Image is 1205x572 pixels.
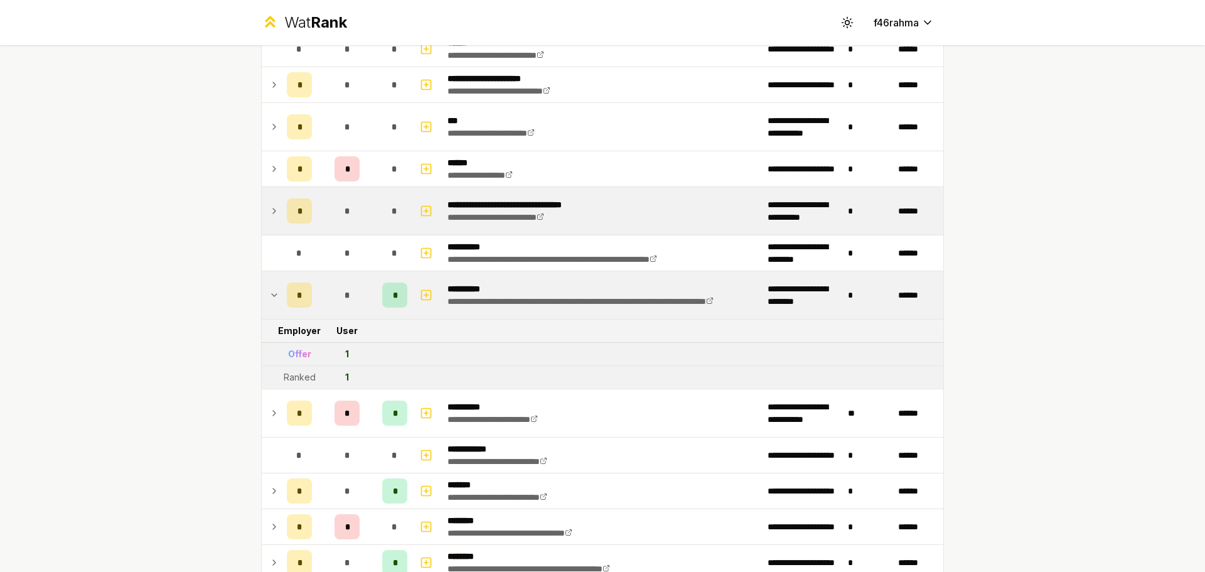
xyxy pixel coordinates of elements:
span: Rank [311,13,347,31]
div: Ranked [284,371,316,384]
div: 1 [345,371,349,384]
td: Employer [282,320,317,342]
div: Wat [284,13,347,33]
div: 1 [345,348,349,360]
div: Offer [288,348,311,360]
a: WatRank [261,13,347,33]
button: f46rahma [864,11,944,34]
span: f46rahma [874,15,919,30]
td: User [317,320,377,342]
